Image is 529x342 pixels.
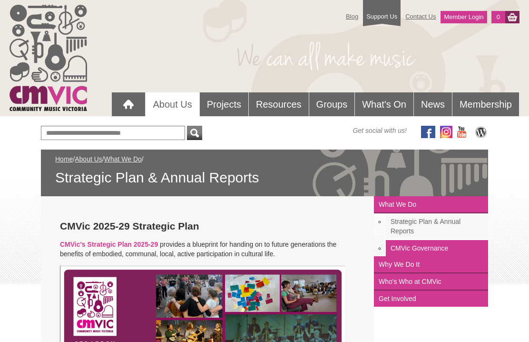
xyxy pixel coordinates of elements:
h3: CMVic 2025-29 Strategic Plan [60,220,355,232]
a: Projects [200,92,248,116]
a: What's On [355,92,413,116]
a: Home [55,155,73,163]
a: About Us [75,155,102,163]
a: Member Login [441,11,487,23]
a: CMVic Governance [386,240,488,256]
a: Strategic Plan & Annual Reports [386,213,488,240]
a: What We Do [374,196,488,213]
a: Blog [341,8,363,25]
img: icon-instagram.png [440,126,452,138]
img: cmvic_logo.png [10,5,87,111]
p: provides a blueprint for handing on to future generations the benefits of embodied, communal, loc... [60,240,355,259]
div: / / / [55,154,474,187]
a: CMVic's Strategic Plan 2025-29 [60,241,158,248]
a: Resources [249,92,309,116]
a: About Us [146,92,199,117]
span: Strategic Plan & Annual Reports [55,169,474,187]
a: Contact Us [401,8,441,25]
a: Membership [452,92,519,116]
a: What We Do [104,155,142,163]
img: CMVic Blog [474,126,488,138]
a: Groups [309,92,355,116]
a: News [414,92,452,116]
a: Get Involved [374,291,488,307]
a: Why We Do It [374,256,488,273]
a: 0 [491,11,505,23]
a: Who's Who at CMVic [374,273,488,291]
span: Get social with us! [353,126,407,135]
